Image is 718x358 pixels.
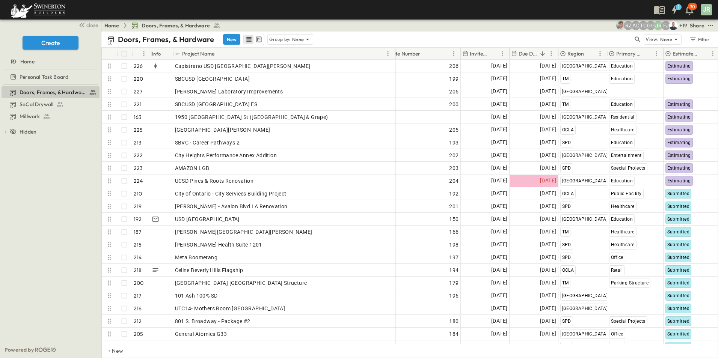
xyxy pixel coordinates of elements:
[667,191,690,196] span: Submitted
[175,177,254,185] span: UCSD Pines & Roots Renovation
[175,343,225,350] span: Loeb & Loeb Budget
[75,20,100,30] button: close
[491,74,507,83] span: [DATE]
[449,190,459,197] span: 192
[449,164,459,172] span: 203
[562,242,571,247] span: SPD
[562,63,608,69] span: [GEOGRAPHIC_DATA]
[667,306,690,311] span: Submitted
[690,4,695,10] p: 30
[562,217,608,222] span: [GEOGRAPHIC_DATA]
[491,189,507,198] span: [DATE]
[175,317,250,325] span: 801 S. Broadway - Package #2
[667,63,691,69] span: Estimating
[2,99,98,110] a: SoCal Drywall
[491,113,507,121] span: [DATE]
[567,50,584,57] p: Region
[491,304,507,313] span: [DATE]
[131,22,220,29] a: Doors, Frames, & Hardware
[646,21,655,30] div: Gerrad Gerber (gerrad.gerber@swinerton.com)
[292,36,304,43] p: None
[449,254,459,261] span: 197
[243,34,264,45] div: table view
[2,72,98,82] a: Personal Task Board
[611,204,635,209] span: Healthcare
[667,255,690,260] span: Submitted
[616,50,642,57] p: Primary Market
[491,87,507,96] span: [DATE]
[449,241,459,248] span: 198
[562,268,574,273] span: OCLA
[491,291,507,300] span: [DATE]
[686,34,712,45] button: Filter
[449,292,459,299] span: 196
[562,229,569,235] span: TM
[562,280,569,286] span: TM
[175,305,285,312] span: UTC14- Mothers Room [GEOGRAPHIC_DATA]
[134,203,142,210] p: 219
[142,22,210,29] span: Doors, Frames, & Hardware
[690,22,704,29] div: Share
[611,178,633,184] span: Education
[175,190,287,197] span: City of Ontario - City Services Building Project
[562,127,574,132] span: OCLA
[562,76,569,81] span: TM
[547,49,556,58] button: Menu
[491,342,507,351] span: [DATE]
[667,217,690,222] span: Submitted
[9,2,67,18] img: 6c363589ada0b36f064d841b69d3a419a338230e66bb0a533688fa5cc3e9e735.png
[540,138,556,147] span: [DATE]
[86,21,98,29] span: close
[611,280,649,286] span: Parking Structure
[540,87,556,96] span: [DATE]
[611,191,642,196] span: Public Facility
[491,317,507,325] span: [DATE]
[223,34,240,45] button: New
[631,21,640,30] div: Alyssa De Robertis (aderoberti@swinerton.com)
[540,100,556,108] span: [DATE]
[562,165,571,171] span: SPD
[491,125,507,134] span: [DATE]
[2,98,100,110] div: SoCal Drywalltest
[611,102,633,107] span: Education
[152,43,161,64] div: Info
[491,202,507,211] span: [DATE]
[667,165,691,171] span: Estimating
[379,50,421,57] p: Estimate Number
[491,151,507,159] span: [DATE]
[667,140,691,145] span: Estimating
[449,279,459,287] span: 179
[611,255,623,260] span: Office
[134,330,143,338] p: 205
[673,50,698,57] p: Estimate Status
[562,255,571,260] span: SPD
[20,113,40,120] span: Millwork
[449,126,459,134] span: 205
[611,217,633,222] span: Education
[449,343,459,350] span: 189
[175,292,218,299] span: 101 Ash 100% SD
[667,127,691,132] span: Estimating
[667,268,690,273] span: Submitted
[134,292,142,299] p: 217
[20,58,35,65] span: Home
[2,86,100,98] div: Doors, Frames, & Hardwaretest
[562,331,608,337] span: [GEOGRAPHIC_DATA]
[134,177,143,185] p: 224
[449,62,459,70] span: 206
[491,62,507,70] span: [DATE]
[244,35,253,44] button: row view
[175,152,277,159] span: City Heights Performance Annex Addition
[108,347,112,355] p: + New
[644,50,652,58] button: Sort
[20,128,36,135] span: Hidden
[491,266,507,274] span: [DATE]
[562,114,608,120] span: [GEOGRAPHIC_DATA]
[254,35,263,44] button: kanban view
[667,204,690,209] span: Submitted
[562,89,608,94] span: [GEOGRAPHIC_DATA]
[540,253,556,262] span: [DATE]
[134,343,141,350] p: 211
[175,126,270,134] span: [GEOGRAPHIC_DATA][PERSON_NAME]
[540,240,556,249] span: [DATE]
